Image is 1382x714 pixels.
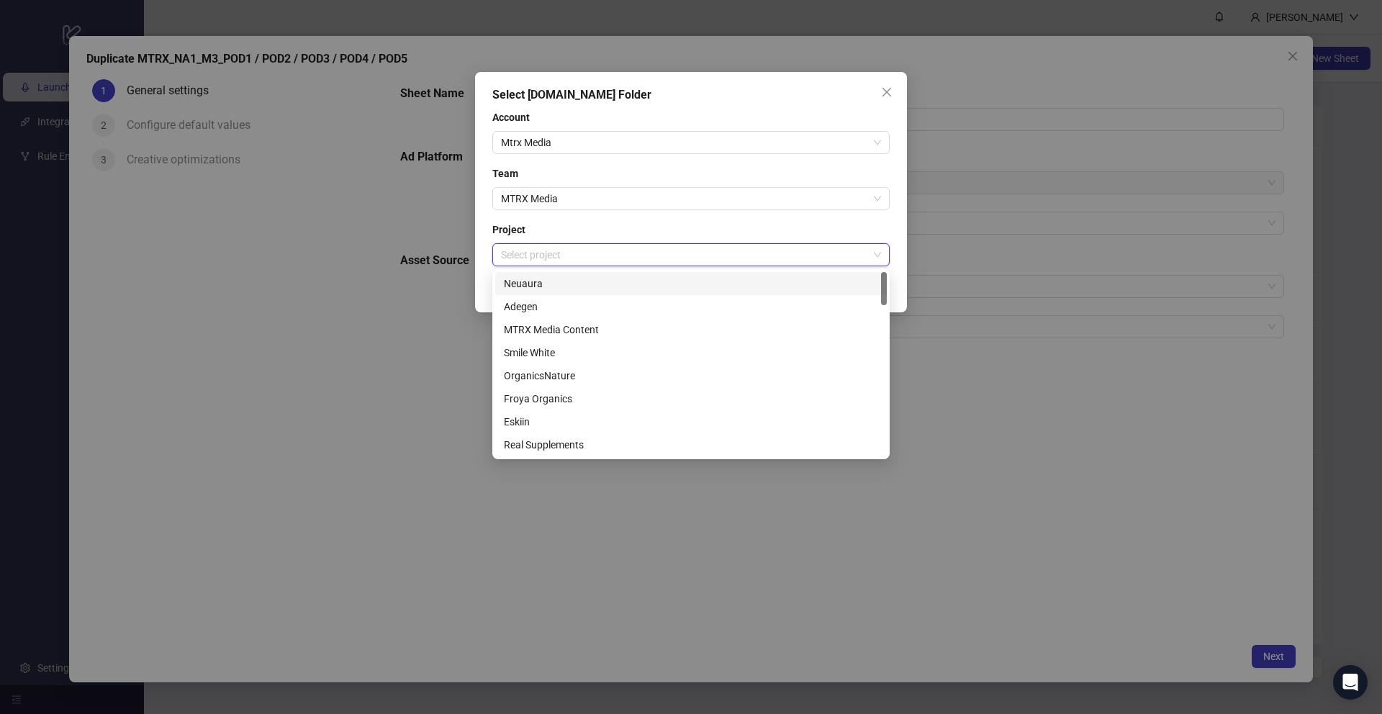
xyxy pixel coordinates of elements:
div: Neuaura [495,272,887,295]
div: Neuaura [504,276,878,292]
div: Eskiin [495,410,887,433]
div: Smile White [495,341,887,364]
div: Eskiin [504,414,878,430]
div: Froya Organics [495,387,887,410]
span: MTRX Media [501,188,881,209]
strong: Project [492,224,525,235]
div: Real Supplements [504,437,878,453]
div: Adegen [495,295,887,318]
span: Mtrx Media [501,132,881,153]
div: MTRX Media Content [495,318,887,341]
div: OrganicsNature [495,364,887,387]
div: Open Intercom Messenger [1333,665,1368,700]
div: Select [DOMAIN_NAME] Folder [492,86,890,104]
div: MTRX Media Content [504,322,878,338]
div: Smile White [504,345,878,361]
span: close [881,86,893,98]
div: Froya Organics [504,391,878,407]
button: Close [875,81,898,104]
div: Adegen [504,299,878,315]
strong: Team [492,168,518,179]
div: Real Supplements [495,433,887,456]
div: OrganicsNature [504,368,878,384]
strong: Account [492,112,530,123]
